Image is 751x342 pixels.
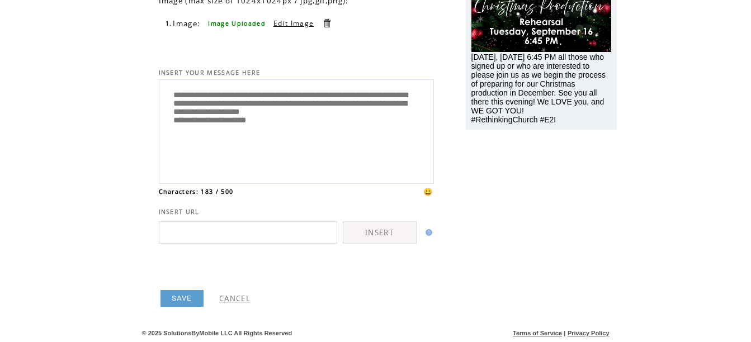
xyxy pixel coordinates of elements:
[568,330,610,336] a: Privacy Policy
[219,293,251,303] a: CANCEL
[422,229,432,236] img: help.gif
[273,18,314,28] a: Edit Image
[471,53,606,124] span: [DATE], [DATE] 6:45 PM all those who signed up or who are interested to please join us as we begi...
[513,330,562,336] a: Terms of Service
[160,290,204,307] a: SAVE
[159,208,200,216] span: INSERT URL
[173,18,200,28] span: Image:
[159,69,261,77] span: INSERT YOUR MESSAGE HERE
[322,18,332,28] a: Delete this item
[166,20,172,27] span: 1.
[343,221,417,244] a: INSERT
[142,330,292,336] span: © 2025 SolutionsByMobile LLC All Rights Reserved
[423,187,433,197] span: 😀
[159,188,234,196] span: Characters: 183 / 500
[208,20,266,27] span: Image Uploaded
[564,330,565,336] span: |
